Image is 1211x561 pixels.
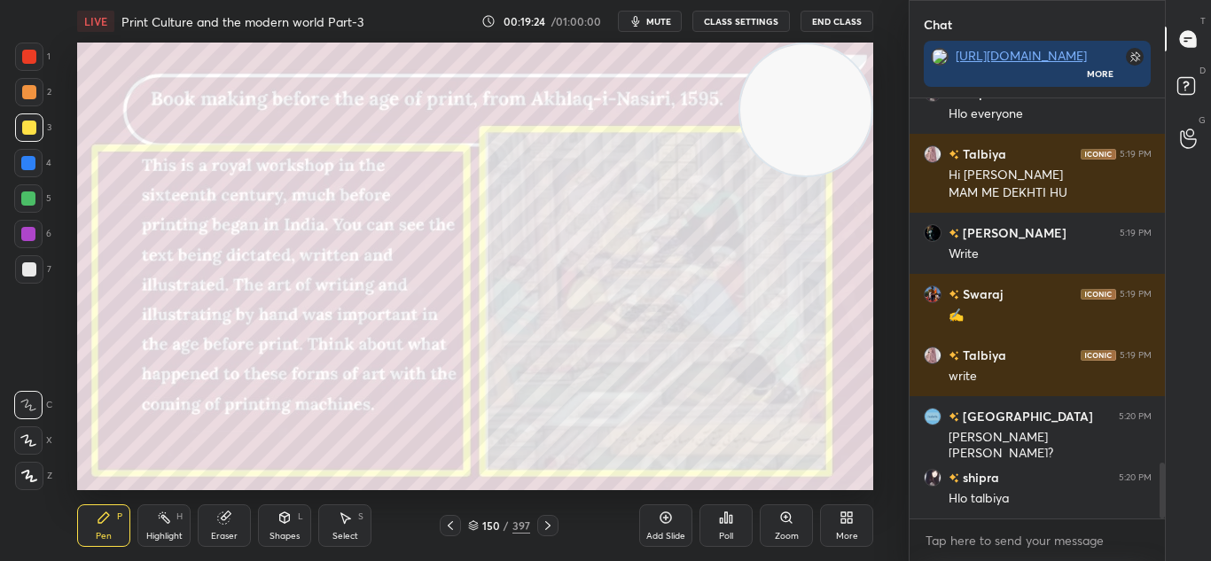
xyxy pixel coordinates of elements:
div: 5:19 PM [1120,149,1152,160]
span: mute [646,15,671,27]
img: no-rating-badge.077c3623.svg [949,229,959,238]
div: 2 [15,78,51,106]
div: 6 [14,220,51,248]
div: MAM ME DEKHTI HU [949,184,1152,202]
div: Shapes [270,532,300,541]
div: Add Slide [646,532,685,541]
div: Zoom [775,532,799,541]
div: 5:19 PM [1120,228,1152,238]
img: iconic-dark.1390631f.png [1081,350,1116,361]
div: L [298,512,303,521]
div: C [14,391,52,419]
div: LIVE [77,11,114,32]
div: Write [949,245,1152,263]
div: Hlo everyone [949,105,1152,123]
h6: Talbiya [959,346,1006,364]
img: 5b6d02b867cd4f8b96ca0cb5c6b256c7.jpg [924,469,941,487]
img: 7b645a1f97c84485a01208ea2f831b27.jpg [924,347,941,364]
img: no-rating-badge.077c3623.svg [949,412,959,422]
img: no-rating-badge.077c3623.svg [949,473,959,483]
img: iconic-dark.1390631f.png [1081,289,1116,300]
p: G [1199,113,1206,127]
div: write [949,368,1152,386]
div: 5:20 PM [1119,472,1152,483]
div: 3 [15,113,51,142]
h6: [PERSON_NAME] [959,223,1066,242]
div: Pen [96,532,112,541]
h6: shipra [959,468,999,487]
div: More [1087,67,1113,80]
div: 5 [14,184,51,213]
h6: [GEOGRAPHIC_DATA] [959,407,1093,425]
div: Hi [PERSON_NAME] [949,167,1152,184]
h6: Swaraj [959,284,1003,303]
div: 150 [482,520,500,531]
h4: Print Culture and the modern world Part-3 [121,13,363,30]
div: P [117,512,122,521]
div: Hlo talbiya [949,490,1152,508]
div: Poll [719,532,733,541]
img: no-rating-badge.077c3623.svg [949,351,959,361]
img: 4d02a69ce65c422ca87c10e9ede0a049.jpg [924,224,941,242]
div: More [836,532,858,541]
div: [PERSON_NAME] [PERSON_NAME]? [949,429,1152,463]
img: 1238451498f3470e91ceb6895e9934c0.jpg [924,408,941,425]
div: 5:19 PM [1120,289,1152,300]
h6: Talbiya [959,144,1006,163]
img: no-rating-badge.077c3623.svg [949,150,959,160]
img: 7b645a1f97c84485a01208ea2f831b27.jpg [924,145,941,163]
div: ✍️ [949,307,1152,324]
button: mute [618,11,682,32]
p: T [1200,14,1206,27]
div: Z [15,462,52,490]
p: Chat [910,1,966,48]
div: 5:19 PM [1120,350,1152,361]
a: [URL][DOMAIN_NAME] [956,47,1087,64]
div: / [504,520,509,531]
img: iconic-dark.1390631f.png [1081,149,1116,160]
img: 7a0ff6f117ee42e09dc2581f47372fa3.jpg [924,285,941,303]
div: 397 [512,518,530,534]
div: 7 [15,255,51,284]
div: 4 [14,149,51,177]
div: H [176,512,183,521]
p: D [1199,64,1206,77]
img: no-rating-badge.077c3623.svg [949,290,959,300]
div: Highlight [146,532,183,541]
div: Eraser [211,532,238,541]
div: Select [332,532,358,541]
div: S [358,512,363,521]
img: 3 [931,48,949,66]
div: 5:20 PM [1119,411,1152,422]
button: End Class [801,11,873,32]
div: grid [910,98,1166,518]
div: 1 [15,43,51,71]
button: CLASS SETTINGS [692,11,790,32]
div: X [14,426,52,455]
